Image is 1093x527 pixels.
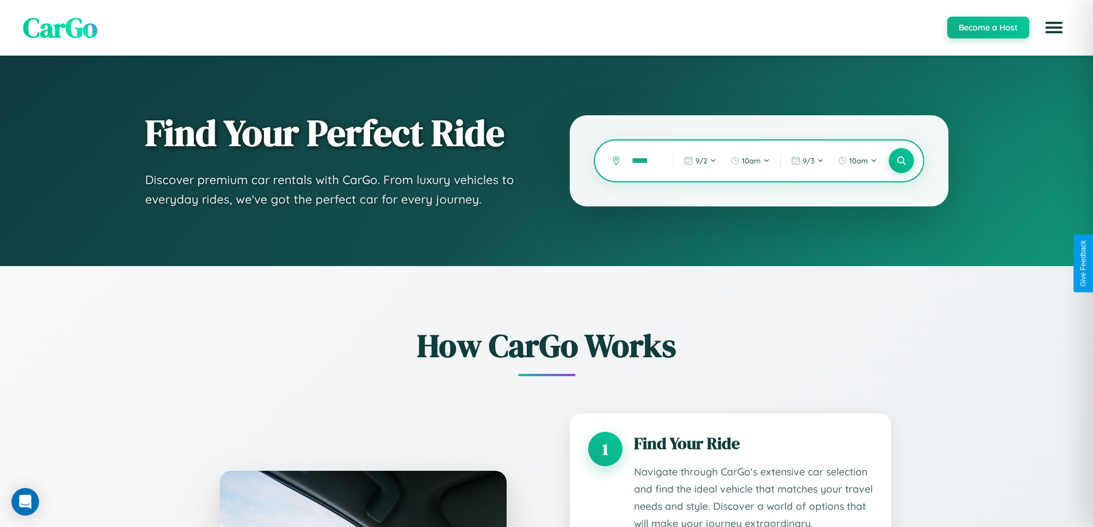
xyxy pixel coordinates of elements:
button: 10am [832,151,883,170]
button: 10am [725,151,776,170]
h1: Find Your Perfect Ride [145,113,524,153]
span: 10am [742,156,761,165]
button: Become a Host [947,17,1029,38]
button: 9/3 [785,151,830,170]
div: Give Feedback [1079,240,1087,287]
div: Open Intercom Messenger [11,488,39,516]
div: 1 [588,432,623,466]
button: Open menu [1038,11,1070,44]
p: Discover premium car rentals with CarGo. From luxury vehicles to everyday rides, we've got the pe... [145,170,524,209]
span: CarGo [23,9,98,46]
h2: How CarGo Works [203,323,891,368]
span: 9 / 3 [803,156,815,165]
span: 9 / 2 [695,156,707,165]
span: 10am [849,156,868,165]
button: 9/2 [678,151,722,170]
h3: Find Your Ride [634,432,873,455]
